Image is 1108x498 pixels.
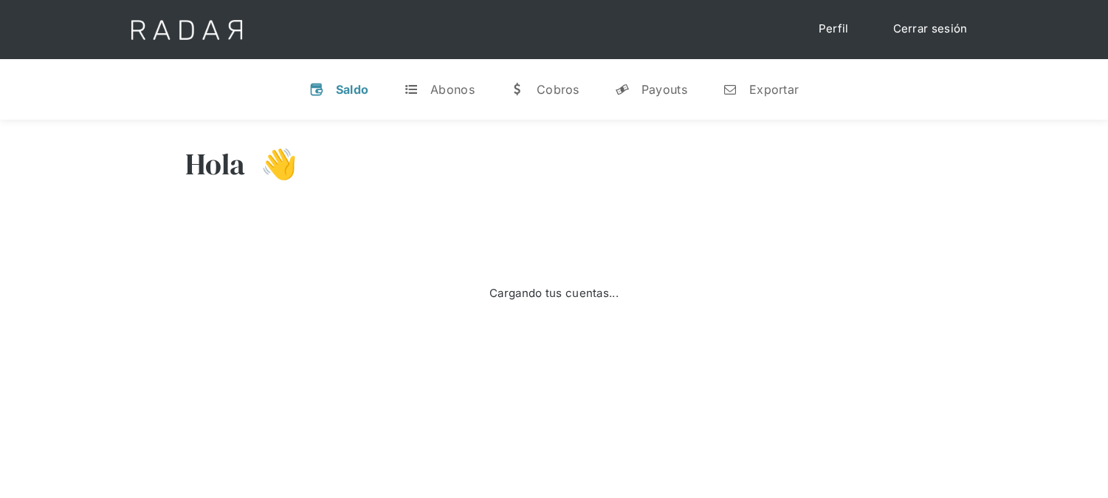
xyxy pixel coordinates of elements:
[723,82,737,97] div: n
[641,82,687,97] div: Payouts
[804,15,864,44] a: Perfil
[246,146,297,183] h3: 👋
[185,146,246,183] h3: Hola
[309,82,324,97] div: v
[878,15,983,44] a: Cerrar sesión
[430,82,475,97] div: Abonos
[336,82,369,97] div: Saldo
[510,82,525,97] div: w
[537,82,579,97] div: Cobros
[489,285,619,302] div: Cargando tus cuentas...
[404,82,419,97] div: t
[615,82,630,97] div: y
[749,82,799,97] div: Exportar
